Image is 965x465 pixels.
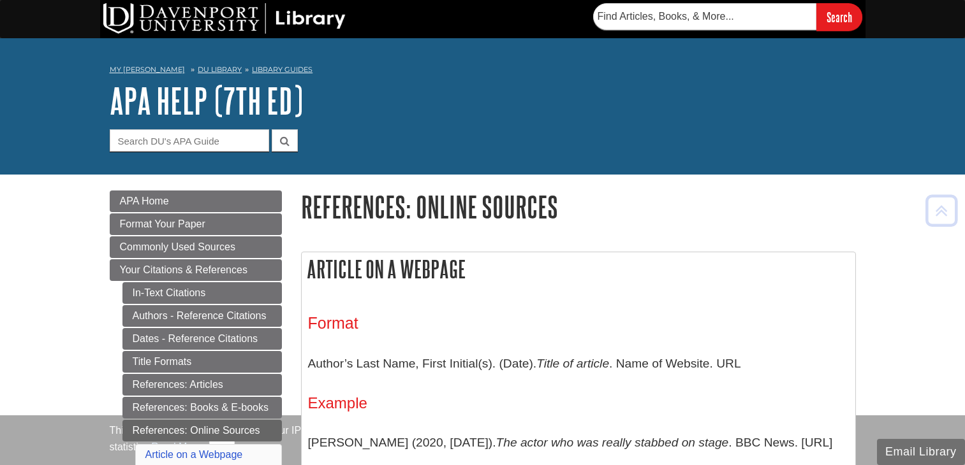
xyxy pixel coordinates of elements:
h4: Example [308,395,849,411]
a: APA Help (7th Ed) [110,81,303,120]
a: Format Your Paper [110,213,282,235]
a: Article on a Webpage [145,449,243,460]
span: Your Citations & References [120,264,247,275]
a: Library Guides [252,65,313,74]
a: Back to Top [921,202,962,219]
i: Title of article [536,357,609,370]
h1: References: Online Sources [301,190,856,223]
a: APA Home [110,190,282,212]
a: DU Library [198,65,242,74]
a: My [PERSON_NAME] [110,64,185,75]
span: APA Home [120,196,169,206]
a: In-Text Citations [122,282,282,304]
p: Author’s Last Name, First Initial(s). (Date). . Name of Website. URL [308,345,849,382]
input: Find Articles, Books, & More... [593,3,816,30]
a: References: Online Sources [122,420,282,441]
span: Commonly Used Sources [120,241,235,252]
input: Search [816,3,862,31]
form: Searches DU Library's articles, books, and more [593,3,862,31]
a: Commonly Used Sources [110,236,282,258]
a: Title Formats [122,351,282,373]
a: References: Books & E-books [122,397,282,418]
h3: Format [308,314,849,333]
a: References: Articles [122,374,282,396]
span: Format Your Paper [120,218,205,229]
i: The actor who was really stabbed on stage [496,436,729,449]
input: Search DU's APA Guide [110,129,269,152]
a: Your Citations & References [110,259,282,281]
h2: Article on a Webpage [302,252,855,286]
nav: breadcrumb [110,61,856,82]
img: DU Library [103,3,346,34]
a: Authors - Reference Citations [122,305,282,327]
button: Email Library [877,439,965,465]
a: Dates - Reference Citations [122,328,282,350]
